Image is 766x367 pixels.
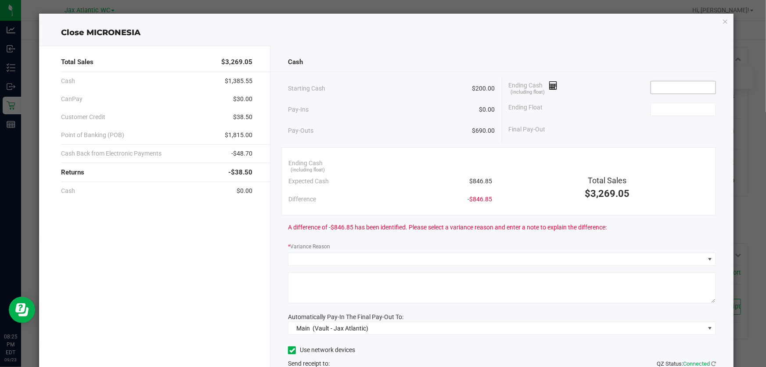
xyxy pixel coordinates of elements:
span: Cash [288,57,303,67]
span: $690.00 [472,126,495,135]
span: $3,269.05 [585,188,629,199]
span: Expected Cash [288,177,329,186]
span: Final Pay-Out [509,125,546,134]
span: Pay-Ins [288,105,309,114]
label: Variance Reason [288,243,330,251]
span: Send receipt to: [288,360,330,367]
span: Total Sales [588,176,626,185]
span: A difference of -$846.85 has been identified. Please select a variance reason and enter a note to... [288,223,607,232]
span: -$38.50 [228,167,252,178]
span: Ending Cash [288,159,323,168]
span: $0.00 [479,105,495,114]
div: Returns [61,163,252,182]
span: Starting Cash [288,84,325,93]
span: Main [296,325,310,332]
span: Cash Back from Electronic Payments [61,149,162,158]
span: $3,269.05 [221,57,252,67]
span: (including float) [291,167,325,174]
span: (Vault - Jax Atlantic) [313,325,368,332]
span: $846.85 [469,177,492,186]
span: $1,815.00 [225,131,252,140]
span: Total Sales [61,57,94,67]
span: Point of Banking (POB) [61,131,124,140]
span: $200.00 [472,84,495,93]
span: $38.50 [233,113,252,122]
span: -$846.85 [468,195,492,204]
span: Difference [288,195,316,204]
span: Cash [61,76,75,86]
iframe: Resource center [9,297,35,323]
span: (including float) [511,89,545,96]
span: $0.00 [237,186,252,196]
span: Cash [61,186,75,196]
span: Automatically Pay-In The Final Pay-Out To: [288,313,403,320]
span: CanPay [61,94,83,104]
span: Customer Credit [61,113,105,122]
label: Use network devices [288,345,355,355]
div: Close MICRONESIA [39,27,734,39]
span: $1,385.55 [225,76,252,86]
span: Ending Cash [509,81,558,94]
span: $30.00 [233,94,252,104]
span: -$48.70 [231,149,252,158]
span: Ending Float [509,103,543,116]
span: QZ Status: [657,360,716,367]
span: Pay-Outs [288,126,313,135]
span: Connected [683,360,710,367]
